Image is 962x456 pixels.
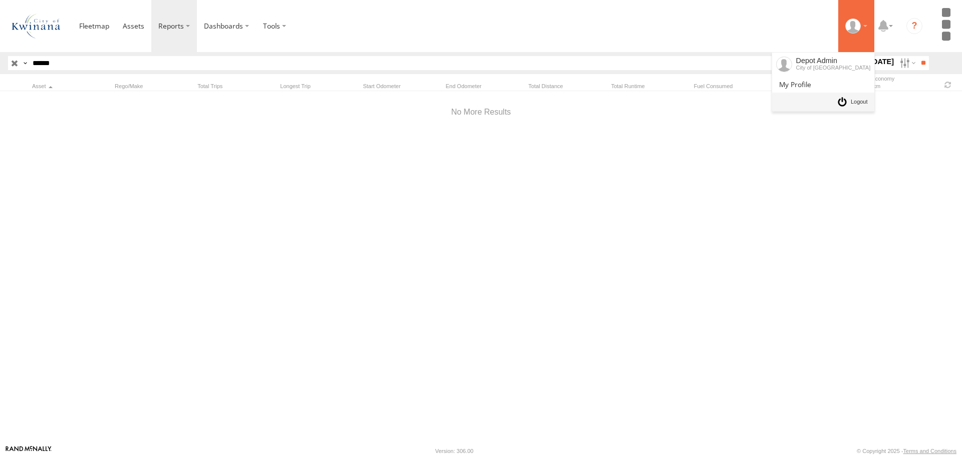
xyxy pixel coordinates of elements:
[796,57,871,65] div: Depot Admin
[32,83,111,90] div: Click to Sort
[694,83,773,90] div: Fuel Consumed
[896,56,917,71] label: Search Filter Options
[197,83,276,90] div: Total Trips
[445,83,524,90] div: End Odometer
[363,83,441,90] div: Start Odometer
[280,83,359,90] div: Longest Trip
[21,56,29,71] label: Search Query
[857,448,956,454] div: © Copyright 2025 -
[842,19,871,34] div: Depot Admin
[611,83,690,90] div: Total Runtime
[435,448,473,454] div: Version: 306.00
[906,18,922,34] i: ?
[868,56,896,67] label: [DATE]
[529,83,607,90] div: Total Distance
[115,83,193,90] div: Rego/Make
[859,83,938,90] div: L/100km
[859,75,938,90] div: Fuel Economy
[903,448,956,454] a: Terms and Conditions
[10,3,62,49] img: cok-logo.png
[796,65,871,71] div: City of [GEOGRAPHIC_DATA]
[6,446,52,456] a: Visit our Website
[942,80,954,90] span: Refresh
